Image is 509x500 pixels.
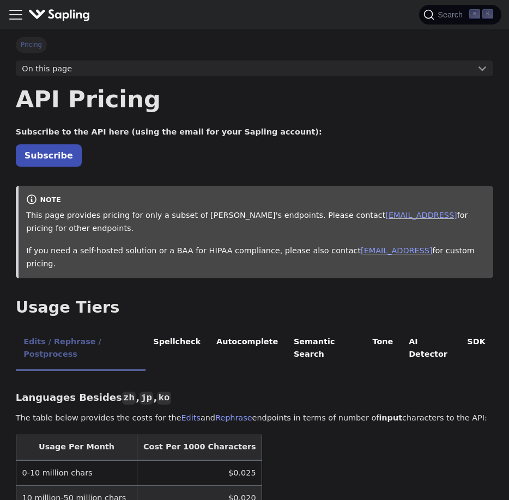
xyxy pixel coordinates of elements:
button: On this page [16,60,493,77]
button: Search (Command+K) [419,5,501,25]
strong: Subscribe to the API here (using the email for your Sapling account): [16,127,322,136]
button: Toggle navigation bar [8,7,24,23]
span: Pricing [16,37,47,52]
a: Subscribe [16,144,82,167]
li: Tone [365,327,401,370]
a: Sapling.ai [28,7,94,23]
div: note [26,194,486,207]
a: Edits [181,413,201,422]
kbd: ⌘ [469,9,480,19]
span: Search [434,10,469,19]
p: If you need a self-hosted solution or a BAA for HIPAA compliance, please also contact for custom ... [26,245,486,271]
p: The table below provides the costs for the and endpoints in terms of number of characters to the ... [16,412,493,425]
h2: Usage Tiers [16,298,493,318]
h1: API Pricing [16,84,493,114]
h3: Languages Besides , , [16,392,493,404]
li: Spellcheck [146,327,209,370]
li: AI Detector [401,327,459,370]
p: This page provides pricing for only a subset of [PERSON_NAME]'s endpoints. Please contact for pri... [26,209,486,235]
th: Usage Per Month [16,435,137,460]
a: Rephrase [215,413,252,422]
li: Semantic Search [286,327,365,370]
th: Cost Per 1000 Characters [137,435,262,460]
td: $0.025 [137,460,262,486]
nav: Breadcrumbs [16,37,493,52]
code: jp [140,392,153,405]
a: [EMAIL_ADDRESS] [385,211,457,219]
strong: input [379,413,402,422]
td: 0-10 million chars [16,460,137,486]
li: Edits / Rephrase / Postprocess [16,327,146,370]
code: zh [122,392,136,405]
li: SDK [459,327,493,370]
kbd: K [482,9,493,19]
li: Autocomplete [209,327,286,370]
img: Sapling.ai [28,7,90,23]
code: ko [157,392,171,405]
a: [EMAIL_ADDRESS] [361,246,432,255]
